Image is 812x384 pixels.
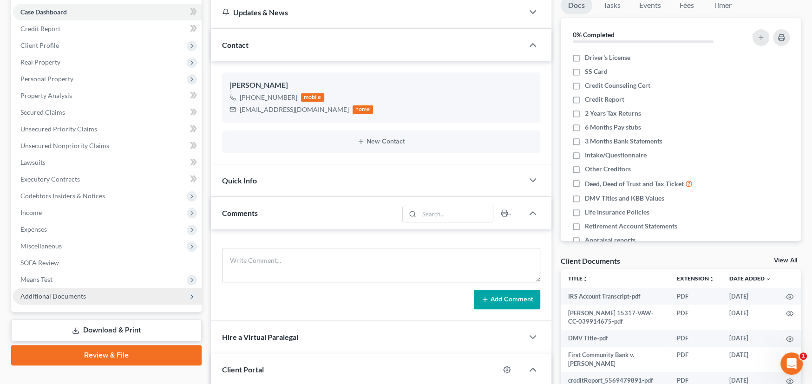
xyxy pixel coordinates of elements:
[222,365,264,374] span: Client Portal
[722,347,779,372] td: [DATE]
[766,276,771,282] i: expand_more
[20,242,62,250] span: Miscellaneous
[669,347,722,372] td: PDF
[20,8,67,16] span: Case Dashboard
[729,275,771,282] a: Date Added expand_more
[585,95,624,104] span: Credit Report
[585,67,608,76] span: SS Card
[20,259,59,267] span: SOFA Review
[20,192,105,200] span: Codebtors Insiders & Notices
[669,288,722,305] td: PDF
[585,194,664,203] span: DMV Titles and KBB Values
[301,93,324,102] div: mobile
[585,137,662,146] span: 3 Months Bank Statements
[585,164,631,174] span: Other Creditors
[222,176,257,185] span: Quick Info
[669,330,722,347] td: PDF
[13,121,202,137] a: Unsecured Priority Claims
[780,352,803,375] iframe: Intercom live chat
[561,256,620,266] div: Client Documents
[20,91,72,99] span: Property Analysis
[722,330,779,347] td: [DATE]
[20,25,60,33] span: Credit Report
[353,105,373,114] div: home
[585,53,630,62] span: Driver's License
[229,138,533,145] button: New Contact
[419,206,493,222] input: Search...
[799,352,807,360] span: 1
[229,80,533,91] div: [PERSON_NAME]
[583,276,588,282] i: unfold_more
[585,123,641,132] span: 6 Months Pay stubs
[222,208,258,217] span: Comments
[20,175,80,183] span: Executory Contracts
[573,31,615,39] strong: 0% Completed
[13,4,202,20] a: Case Dashboard
[20,275,52,283] span: Means Test
[561,330,670,347] td: DMV Title-pdf
[585,81,650,90] span: Credit Counseling Cert
[20,75,73,83] span: Personal Property
[20,158,46,166] span: Lawsuits
[13,171,202,188] a: Executory Contracts
[669,305,722,330] td: PDF
[585,235,635,245] span: Appraisal reports
[585,221,677,231] span: Retirement Account Statements
[585,179,684,189] span: Deed, Deed of Trust and Tax Ticket
[722,305,779,330] td: [DATE]
[585,109,641,118] span: 2 Years Tax Returns
[474,290,540,309] button: Add Comment
[13,20,202,37] a: Credit Report
[722,288,779,305] td: [DATE]
[20,225,47,233] span: Expenses
[774,257,797,264] a: View All
[561,347,670,372] td: First Community Bank v. [PERSON_NAME]
[13,137,202,154] a: Unsecured Nonpriority Claims
[20,108,65,116] span: Secured Claims
[240,105,349,114] div: [EMAIL_ADDRESS][DOMAIN_NAME]
[11,319,202,341] a: Download & Print
[561,288,670,305] td: IRS Account Transcript-pdf
[13,254,202,271] a: SOFA Review
[20,142,109,150] span: Unsecured Nonpriority Claims
[561,305,670,330] td: [PERSON_NAME] 15317-VAW-CC-039914675-pdf
[13,87,202,104] a: Property Analysis
[20,208,42,216] span: Income
[20,125,97,133] span: Unsecured Priority Claims
[585,208,649,217] span: Life Insurance Policies
[20,58,60,66] span: Real Property
[222,7,512,17] div: Updates & News
[222,40,249,49] span: Contact
[11,345,202,365] a: Review & File
[222,332,298,341] span: Hire a Virtual Paralegal
[13,104,202,121] a: Secured Claims
[568,275,588,282] a: Titleunfold_more
[240,93,297,102] div: [PHONE_NUMBER]
[20,292,86,300] span: Additional Documents
[13,154,202,171] a: Lawsuits
[20,41,59,49] span: Client Profile
[709,276,714,282] i: unfold_more
[585,150,647,160] span: Intake/Questionnaire
[677,275,714,282] a: Extensionunfold_more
